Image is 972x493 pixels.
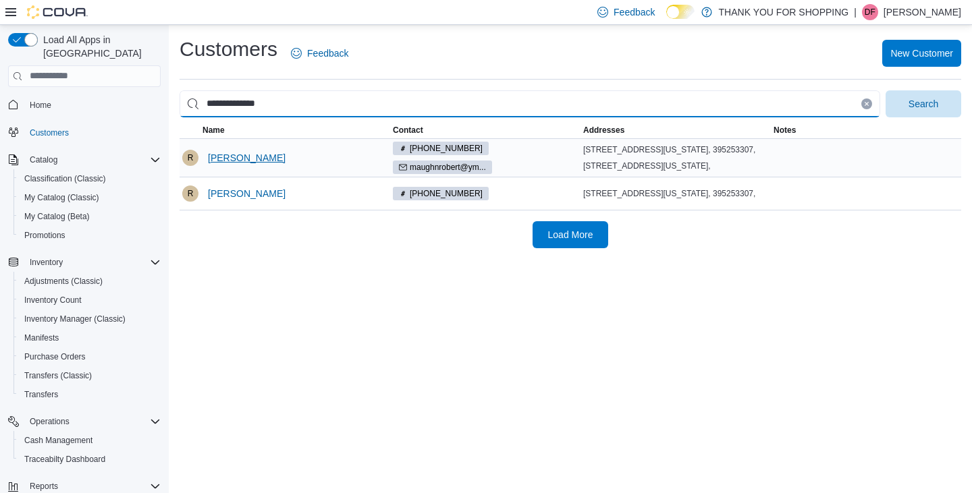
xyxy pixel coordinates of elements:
button: Load More [533,221,608,248]
button: Inventory Manager (Classic) [13,310,166,328]
button: My Catalog (Beta) [13,207,166,226]
input: Dark Mode [666,5,695,19]
span: Contact [393,125,423,136]
div: [STREET_ADDRESS][US_STATE], 395253307, [583,188,768,199]
span: Feedback [307,47,348,60]
span: Catalog [30,154,57,165]
button: Inventory [24,254,68,270]
span: (228) 342-1294 [393,142,489,155]
span: Operations [30,416,70,427]
span: Manifests [24,332,59,343]
p: [PERSON_NAME] [884,4,961,20]
button: Customers [3,123,166,142]
span: Customers [30,127,69,138]
button: Inventory [3,253,166,272]
button: Classification (Classic) [13,169,166,188]
span: Transfers [24,389,58,400]
span: Inventory Manager (Classic) [19,311,161,327]
span: Load All Apps in [GEOGRAPHIC_DATA] [38,33,161,60]
span: Traceabilty Dashboard [24,454,105,465]
button: My Catalog (Classic) [13,188,166,207]
div: [STREET_ADDRESS][US_STATE], [583,161,768,171]
a: Customers [24,125,74,141]
a: My Catalog (Classic) [19,190,105,206]
a: Transfers [19,386,63,403]
a: My Catalog (Beta) [19,208,95,225]
span: Inventory Count [24,295,82,306]
span: Name [202,125,225,136]
span: R [188,185,194,202]
span: Home [30,100,51,111]
button: Manifests [13,328,166,347]
a: Traceabilty Dashboard [19,451,111,467]
span: Feedback [614,5,655,19]
span: [PHONE_NUMBER] [410,187,483,200]
p: | [854,4,857,20]
span: [PERSON_NAME] [208,151,286,165]
button: [PERSON_NAME] [202,180,291,207]
span: Inventory Count [19,292,161,308]
a: Promotions [19,227,71,243]
span: My Catalog (Beta) [24,211,90,222]
span: Traceabilty Dashboard [19,451,161,467]
span: R [188,150,194,166]
div: Robert [182,185,198,202]
h1: Customers [180,36,277,63]
button: Adjustments (Classic) [13,272,166,291]
button: Purchase Orders [13,347,166,366]
span: Classification (Classic) [24,173,106,184]
span: Inventory [24,254,161,270]
div: Robert [182,150,198,166]
span: Customers [24,124,161,141]
span: Dark Mode [666,19,667,20]
span: Inventory [30,257,63,268]
span: Operations [24,413,161,430]
a: Transfers (Classic) [19,368,97,384]
img: Cova [27,5,88,19]
span: Purchase Orders [24,351,86,362]
span: New Customer [890,47,953,60]
span: Inventory Manager (Classic) [24,314,126,324]
span: Addresses [583,125,624,136]
a: Purchase Orders [19,349,91,365]
button: Traceabilty Dashboard [13,450,166,469]
button: Clear input [861,98,872,109]
button: New Customer [882,40,961,67]
span: Transfers (Classic) [24,370,92,381]
a: Classification (Classic) [19,171,111,187]
span: maughnrobert@ym... [393,161,492,174]
button: Transfers [13,385,166,404]
button: Catalog [3,150,166,169]
span: Classification (Classic) [19,171,161,187]
span: Adjustments (Classic) [24,276,103,287]
p: THANK YOU FOR SHOPPING [719,4,849,20]
span: Promotions [19,227,161,243]
span: Cash Management [19,432,161,448]
span: Purchase Orders [19,349,161,365]
span: Catalog [24,152,161,168]
span: Transfers (Classic) [19,368,161,384]
button: Search [886,90,961,117]
a: Adjustments (Classic) [19,273,108,289]
div: David Fowler [862,4,878,20]
button: [PERSON_NAME] [202,144,291,171]
span: My Catalog (Classic) [24,192,99,203]
span: Promotions [24,230,65,241]
a: Home [24,97,57,113]
span: Transfers [19,386,161,403]
button: Cash Management [13,431,166,450]
span: Adjustments (Classic) [19,273,161,289]
button: Home [3,95,166,115]
button: Operations [3,412,166,431]
span: Load More [548,228,593,241]
span: Search [909,97,938,111]
a: Cash Management [19,432,98,448]
button: Catalog [24,152,63,168]
span: [PHONE_NUMBER] [410,142,483,154]
span: Reports [30,481,58,492]
span: My Catalog (Classic) [19,190,161,206]
span: DF [865,4,875,20]
span: (228) 342-1294 [393,187,489,200]
button: Transfers (Classic) [13,366,166,385]
span: maughnrobert@ym... [410,161,486,173]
